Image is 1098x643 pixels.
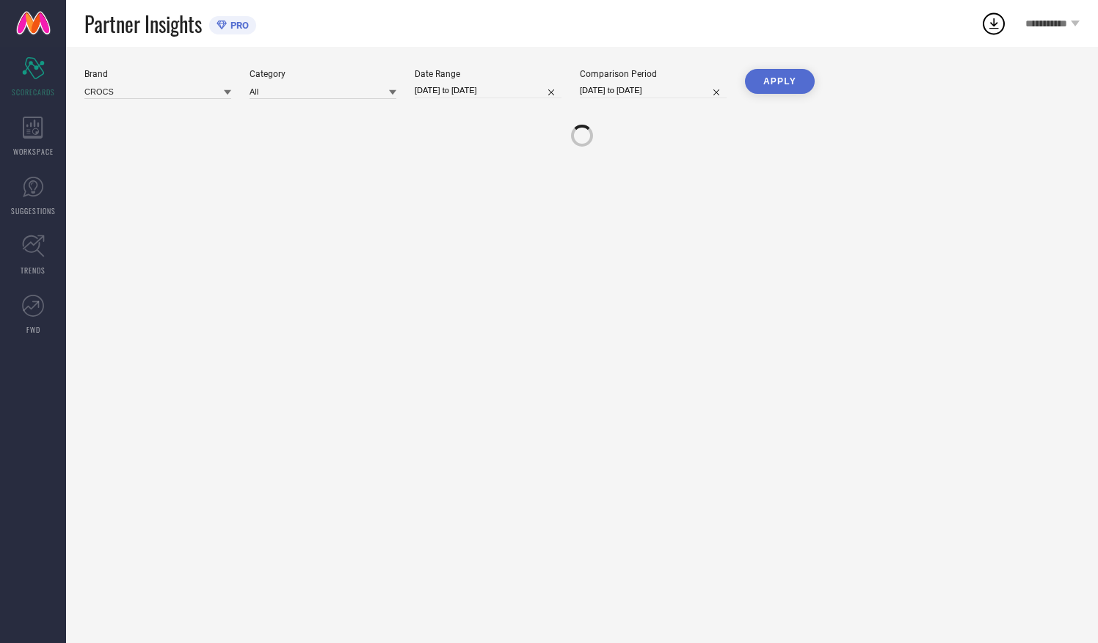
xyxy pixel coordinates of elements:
div: Date Range [415,69,561,79]
span: PRO [227,20,249,31]
span: WORKSPACE [13,146,54,157]
input: Select comparison period [580,83,727,98]
button: APPLY [745,69,815,94]
span: SUGGESTIONS [11,205,56,216]
input: Select date range [415,83,561,98]
span: Partner Insights [84,9,202,39]
span: SCORECARDS [12,87,55,98]
span: TRENDS [21,265,46,276]
div: Comparison Period [580,69,727,79]
div: Open download list [981,10,1007,37]
span: FWD [26,324,40,335]
div: Brand [84,69,231,79]
div: Category [250,69,396,79]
